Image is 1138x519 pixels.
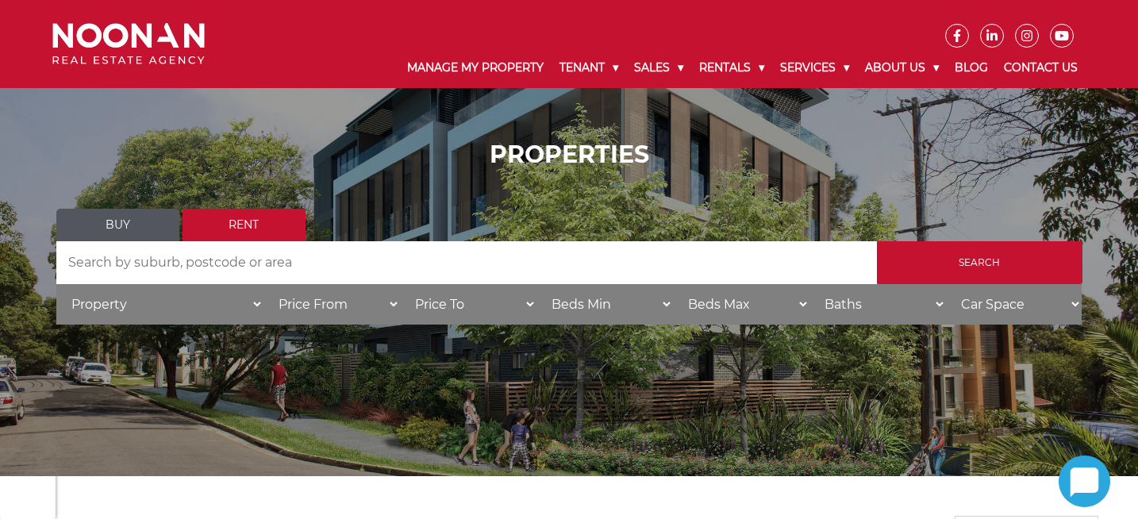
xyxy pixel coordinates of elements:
a: Rentals [691,48,772,88]
a: Manage My Property [399,48,552,88]
a: Buy [56,209,179,241]
img: Noonan Real Estate Agency [52,23,205,65]
input: Search by suburb, postcode or area [56,241,877,284]
h1: PROPERTIES [56,140,1082,169]
a: Rent [183,209,306,241]
a: About Us [857,48,947,88]
input: Search [877,241,1082,284]
a: Contact Us [996,48,1086,88]
a: Services [772,48,857,88]
a: Blog [947,48,996,88]
a: Tenant [552,48,626,88]
a: Sales [626,48,691,88]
